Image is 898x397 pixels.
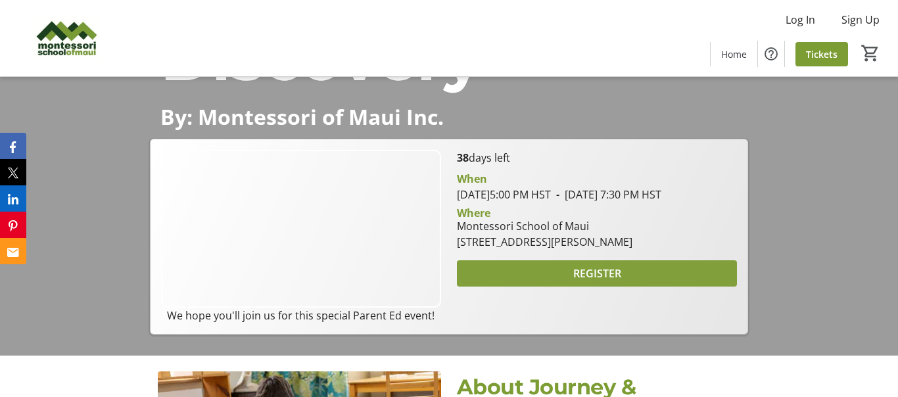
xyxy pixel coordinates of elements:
p: By: Montessori of Maui Inc. [160,105,738,128]
div: Montessori School of Maui [457,218,632,234]
div: Where [457,208,490,218]
button: Log In [775,9,826,30]
button: Cart [859,41,882,65]
img: Campaign CTA Media Photo [161,150,441,308]
span: Sign Up [841,12,880,28]
p: We hope you'll join us for this special Parent Ed event! [161,308,441,323]
button: REGISTER [457,260,737,287]
a: Tickets [795,42,848,66]
span: Tickets [806,47,838,61]
button: Help [758,41,784,67]
div: [STREET_ADDRESS][PERSON_NAME] [457,234,632,250]
div: When [457,171,487,187]
p: days left [457,150,737,166]
button: Sign Up [831,9,890,30]
span: [DATE] 5:00 PM HST [457,187,551,202]
span: REGISTER [573,266,621,281]
img: Montessori of Maui Inc.'s Logo [8,5,125,71]
span: 38 [457,151,469,165]
span: - [551,187,565,202]
span: Home [721,47,747,61]
a: Home [711,42,757,66]
span: Log In [786,12,815,28]
span: [DATE] 7:30 PM HST [551,187,661,202]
